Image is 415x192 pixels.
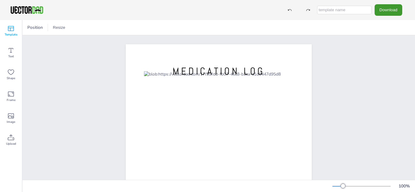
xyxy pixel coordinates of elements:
button: Resize [50,23,68,32]
span: Template [5,32,17,37]
img: VectorDad-1.png [10,5,44,15]
span: Position [26,25,44,30]
span: MEDICATION LOG [173,65,265,78]
span: Image [7,120,15,124]
input: template name [317,6,372,14]
span: Shape [7,76,15,81]
span: Frame [7,98,15,103]
button: Download [375,4,402,15]
span: Upload [6,141,16,146]
span: Text [8,54,14,59]
div: 100 % [397,183,411,189]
